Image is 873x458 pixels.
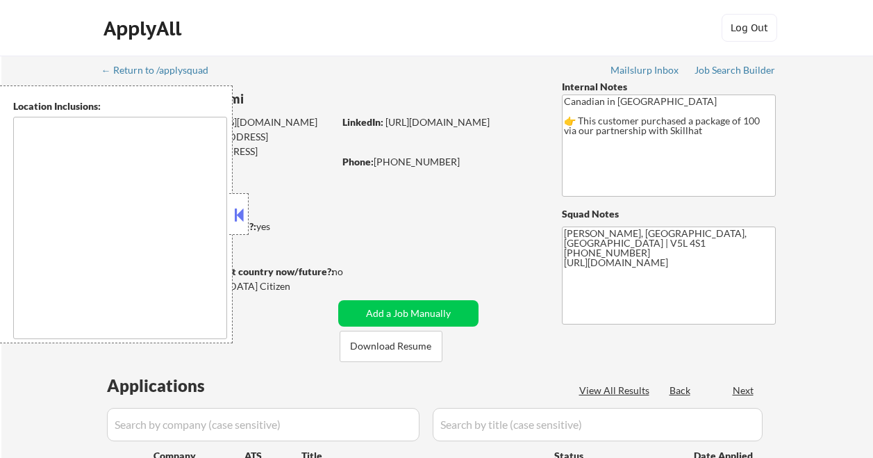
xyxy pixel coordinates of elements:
div: Job Search Builder [695,65,776,75]
strong: Phone: [342,156,374,167]
div: Mailslurp Inbox [610,65,680,75]
input: Search by title (case sensitive) [433,408,763,441]
div: Squad Notes [562,207,776,221]
div: ← Return to /applysquad [101,65,222,75]
a: Mailslurp Inbox [610,65,680,79]
div: Next [733,384,755,398]
div: Location Inclusions: [13,99,227,113]
div: no [332,265,372,279]
div: Internal Notes [562,80,776,94]
a: [URL][DOMAIN_NAME] [385,116,490,128]
button: Add a Job Manually [338,300,479,327]
div: View All Results [579,384,654,398]
input: Search by company (case sensitive) [107,408,419,441]
strong: LinkedIn: [342,116,383,128]
div: Applications [107,377,244,394]
button: Log Out [722,14,777,42]
div: [PHONE_NUMBER] [342,155,539,169]
div: Back [670,384,692,398]
a: ← Return to /applysquad [101,65,222,79]
div: ApplyAll [103,17,185,40]
button: Download Resume [340,331,442,362]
